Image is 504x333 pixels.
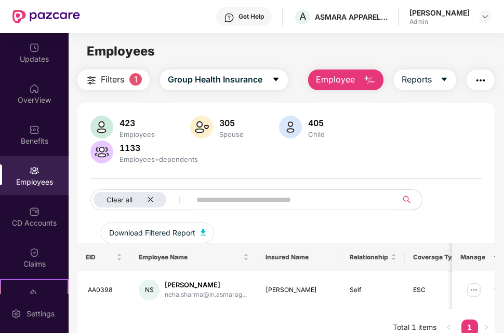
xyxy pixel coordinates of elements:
img: svg+xml;base64,PHN2ZyBpZD0iQ0RfQWNjb3VudHMiIGRhdGEtbmFtZT0iQ0QgQWNjb3VudHMiIHhtbG5zPSJodHRwOi8vd3... [29,206,39,217]
img: svg+xml;base64,PHN2ZyBpZD0iSGVscC0zMngzMiIgeG1sbnM9Imh0dHA6Ly93d3cudzMub3JnLzIwMDAvc3ZnIiB3aWR0aD... [224,12,234,23]
span: search [396,196,417,204]
div: NS [139,280,160,300]
img: svg+xml;base64,PHN2ZyBpZD0iU2V0dGluZy0yMHgyMCIgeG1sbnM9Imh0dHA6Ly93d3cudzMub3JnLzIwMDAvc3ZnIiB3aW... [11,309,21,319]
th: Relationship [341,243,405,271]
th: Insured Name [257,243,342,271]
img: svg+xml;base64,PHN2ZyB4bWxucz0iaHR0cDovL3d3dy53My5vcmcvMjAwMC9zdmciIHdpZHRoPSIyNCIgaGVpZ2h0PSIyNC... [474,74,487,87]
button: Download Filtered Report [101,223,214,243]
div: Spouse [217,130,246,138]
span: right [483,324,489,330]
span: Employee [316,73,355,86]
button: Group Health Insurancecaret-down [160,70,288,90]
div: AA0398 [88,285,122,295]
img: svg+xml;base64,PHN2ZyBpZD0iQ2xhaW0iIHhtbG5zPSJodHRwOi8vd3d3LnczLm9yZy8yMDAwL3N2ZyIgd2lkdGg9IjIwIi... [29,247,39,258]
th: Coverage Type [405,243,468,271]
div: [PERSON_NAME] [266,285,334,295]
div: [PERSON_NAME] [409,8,470,18]
img: svg+xml;base64,PHN2ZyBpZD0iRHJvcGRvd24tMzJ4MzIiIHhtbG5zPSJodHRwOi8vd3d3LnczLm9yZy8yMDAwL3N2ZyIgd2... [481,12,489,21]
img: svg+xml;base64,PHN2ZyB4bWxucz0iaHR0cDovL3d3dy53My5vcmcvMjAwMC9zdmciIHdpZHRoPSIyNCIgaGVpZ2h0PSIyNC... [85,74,98,87]
span: A [299,10,307,23]
span: Reports [402,73,432,86]
img: svg+xml;base64,PHN2ZyB4bWxucz0iaHR0cDovL3d3dy53My5vcmcvMjAwMC9zdmciIHdpZHRoPSIyMSIgaGVpZ2h0PSIyMC... [29,288,39,299]
img: svg+xml;base64,PHN2ZyB4bWxucz0iaHR0cDovL3d3dy53My5vcmcvMjAwMC9zdmciIHhtbG5zOnhsaW5rPSJodHRwOi8vd3... [363,74,376,87]
div: Self [350,285,396,295]
div: Get Help [238,12,264,21]
div: Employees+dependents [117,155,200,163]
span: Clear all [107,196,132,204]
button: Filters1 [77,70,150,90]
div: ASMARA APPARELS INDIA PRIVATE LIMITED [315,12,388,22]
span: 1 [129,73,142,86]
div: Employees [117,130,157,138]
div: [PERSON_NAME] [165,280,247,290]
div: neha.sharma@in.asmarag... [165,290,247,300]
span: left [446,324,452,330]
img: svg+xml;base64,PHN2ZyBpZD0iRW1wbG95ZWVzIiB4bWxucz0iaHR0cDovL3d3dy53My5vcmcvMjAwMC9zdmciIHdpZHRoPS... [29,165,39,176]
span: Download Filtered Report [109,227,195,239]
th: Manage [452,243,494,271]
th: Employee Name [130,243,257,271]
div: 405 [306,118,327,128]
div: Child [306,130,327,138]
span: Relationship [350,253,389,261]
img: svg+xml;base64,PHN2ZyB4bWxucz0iaHR0cDovL3d3dy53My5vcmcvMjAwMC9zdmciIHhtbG5zOnhsaW5rPSJodHRwOi8vd3... [190,116,213,138]
span: Filters [101,73,124,86]
span: Employees [87,44,155,59]
img: svg+xml;base64,PHN2ZyBpZD0iSG9tZSIgeG1sbnM9Imh0dHA6Ly93d3cudzMub3JnLzIwMDAvc3ZnIiB3aWR0aD0iMjAiIG... [29,84,39,94]
button: search [396,189,422,210]
span: Group Health Insurance [168,73,262,86]
img: svg+xml;base64,PHN2ZyB4bWxucz0iaHR0cDovL3d3dy53My5vcmcvMjAwMC9zdmciIHhtbG5zOnhsaW5rPSJodHRwOi8vd3... [90,141,113,163]
span: caret-down [272,75,280,85]
div: ESC [413,285,460,295]
span: Employee Name [139,253,241,261]
th: EID [77,243,130,271]
div: 423 [117,118,157,128]
img: New Pazcare Logo [12,10,80,23]
button: Reportscaret-down [394,70,456,90]
span: caret-down [440,75,448,85]
button: Employee [308,70,383,90]
span: close [147,196,154,203]
img: svg+xml;base64,PHN2ZyB4bWxucz0iaHR0cDovL3d3dy53My5vcmcvMjAwMC9zdmciIHhtbG5zOnhsaW5rPSJodHRwOi8vd3... [201,229,206,235]
img: manageButton [466,282,482,298]
button: Clear allclose [90,189,194,210]
div: 305 [217,118,246,128]
img: svg+xml;base64,PHN2ZyB4bWxucz0iaHR0cDovL3d3dy53My5vcmcvMjAwMC9zdmciIHhtbG5zOnhsaW5rPSJodHRwOi8vd3... [279,116,302,138]
div: 1133 [117,143,200,153]
img: svg+xml;base64,PHN2ZyBpZD0iVXBkYXRlZCIgeG1sbnM9Imh0dHA6Ly93d3cudzMub3JnLzIwMDAvc3ZnIiB3aWR0aD0iMj... [29,43,39,53]
img: svg+xml;base64,PHN2ZyBpZD0iQmVuZWZpdHMiIHhtbG5zPSJodHRwOi8vd3d3LnczLm9yZy8yMDAwL3N2ZyIgd2lkdGg9Ij... [29,124,39,135]
img: svg+xml;base64,PHN2ZyB4bWxucz0iaHR0cDovL3d3dy53My5vcmcvMjAwMC9zdmciIHhtbG5zOnhsaW5rPSJodHRwOi8vd3... [90,116,113,138]
div: Settings [23,309,58,319]
div: Admin [409,18,470,26]
span: EID [86,253,114,261]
